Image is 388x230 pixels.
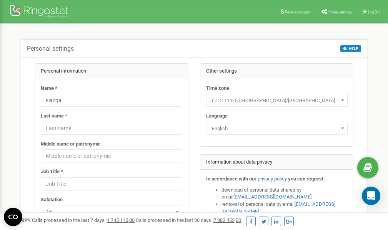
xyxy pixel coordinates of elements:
[41,122,182,135] input: Last name
[200,64,353,79] div: Other settings
[285,10,311,14] span: Referral program
[41,85,57,92] label: Name *
[206,176,256,182] strong: In accordance with our
[200,155,353,170] div: Information about data privacy
[288,176,325,182] strong: you can request:
[233,194,311,200] a: [EMAIL_ADDRESS][DOMAIN_NAME]
[206,85,229,92] label: Time zone
[362,187,380,205] div: Open Intercom Messenger
[41,168,63,175] label: Job Title *
[368,10,380,14] span: Log Out
[136,217,241,223] span: Calls processed in the last 30 days :
[206,122,348,135] span: English
[27,45,74,52] h5: Personal settings
[41,94,182,107] input: Name
[206,113,228,120] label: Language
[41,196,63,204] label: Salutation
[328,10,352,14] span: Profile settings
[206,94,348,107] span: (UTC-11:00) Pacific/Midway
[41,113,67,120] label: Last name *
[4,208,22,226] button: Open CMP widget
[41,149,182,162] input: Middle name or patronymic
[340,45,361,52] button: HELP
[43,207,180,217] span: Mr.
[107,217,135,223] u: 1 745 115,00
[213,217,241,223] u: 7 382 453,00
[258,176,287,182] a: privacy policy
[209,95,345,106] span: (UTC-11:00) Pacific/Midway
[32,217,135,223] span: Calls processed in the last 7 days :
[221,187,348,201] li: download of personal data shared by email ,
[41,177,182,190] input: Job Title
[41,141,101,148] label: Middle name or patronymic
[209,123,345,134] span: English
[221,201,348,215] li: removal of personal data by email ,
[41,205,182,218] span: Mr.
[35,64,188,79] div: Personal information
